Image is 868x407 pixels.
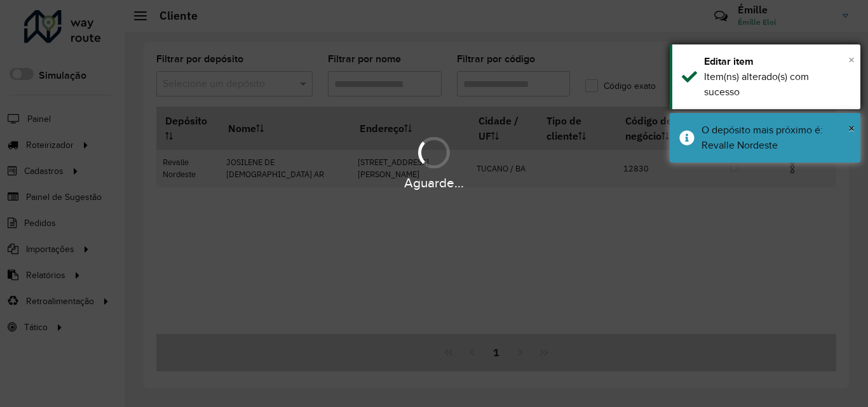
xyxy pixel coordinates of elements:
[848,53,855,67] span: ×
[702,123,851,153] div: O depósito mais próximo é: Revalle Nordeste
[704,69,851,100] div: Item(ns) alterado(s) com sucesso
[848,119,855,138] button: Close
[848,50,855,69] button: Close
[848,121,855,135] span: ×
[704,54,851,69] div: Editar item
